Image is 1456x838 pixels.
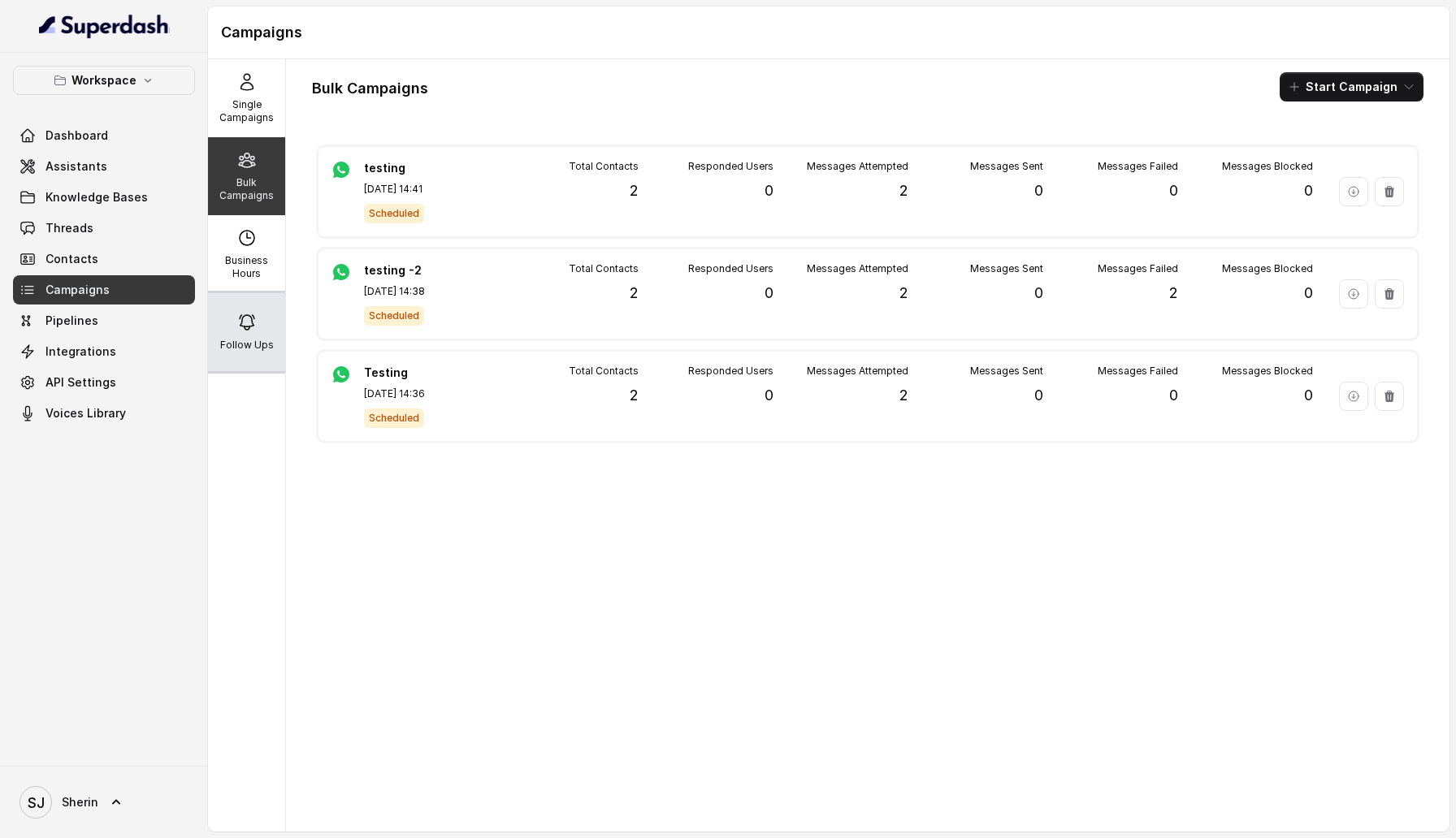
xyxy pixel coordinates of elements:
p: 2 [630,384,639,407]
p: 0 [1304,282,1313,305]
a: Assistants [13,152,195,181]
p: [DATE] 14:41 [364,183,478,196]
p: 0 [1304,179,1313,202]
p: 0 [1169,384,1178,407]
p: Total Contacts [569,262,639,275]
p: 0 [765,179,773,202]
p: 0 [1034,179,1043,202]
span: Threads [45,220,93,236]
a: Threads [13,214,195,243]
p: 0 [765,384,773,407]
button: Start Campaign [1280,72,1423,102]
p: 2 [630,282,639,305]
p: Responded Users [688,365,773,378]
p: 2 [630,179,639,202]
p: Business Hours [214,254,279,280]
span: Voices Library [45,405,126,421]
p: [DATE] 14:36 [364,387,478,400]
span: Campaigns [45,282,110,298]
p: Messages Blocked [1222,160,1313,173]
p: Testing [364,365,478,381]
p: Messages Attempted [807,365,908,378]
a: Integrations [13,337,195,366]
p: Messages Failed [1098,262,1178,275]
p: Messages Failed [1098,365,1178,378]
p: 0 [1034,282,1043,305]
a: API Settings [13,368,195,397]
p: [DATE] 14:38 [364,285,478,298]
a: Knowledge Bases [13,183,195,212]
a: Voices Library [13,399,195,428]
span: Assistants [45,158,107,175]
text: SJ [28,794,45,811]
h1: Bulk Campaigns [312,76,428,102]
span: Contacts [45,251,98,267]
span: Scheduled [364,204,424,223]
span: Scheduled [364,306,424,326]
p: Total Contacts [569,160,639,173]
span: Pipelines [45,313,98,329]
p: testing [364,160,478,176]
a: Pipelines [13,306,195,335]
p: testing -2 [364,262,478,279]
p: 2 [899,179,908,202]
p: 0 [1304,384,1313,407]
img: light.svg [39,13,170,39]
p: 2 [899,282,908,305]
span: Knowledge Bases [45,189,148,205]
a: Contacts [13,244,195,274]
button: Workspace [13,66,195,95]
p: 0 [1169,179,1178,202]
p: Messages Blocked [1222,262,1313,275]
p: Total Contacts [569,365,639,378]
p: 2 [899,384,908,407]
a: Sherin [13,780,195,825]
a: Campaigns [13,275,195,305]
p: Workspace [71,71,136,90]
p: Messages Sent [970,262,1043,275]
p: Messages Attempted [807,160,908,173]
p: Responded Users [688,262,773,275]
p: Messages Failed [1098,160,1178,173]
p: Messages Sent [970,365,1043,378]
p: 0 [765,282,773,305]
p: Messages Blocked [1222,365,1313,378]
a: Dashboard [13,121,195,150]
p: Single Campaigns [214,98,279,124]
span: API Settings [45,374,116,391]
span: Integrations [45,343,116,360]
h1: Campaigns [221,19,1436,45]
p: 2 [1169,282,1178,305]
p: Bulk Campaigns [214,176,279,202]
span: Sherin [62,794,98,810]
span: Scheduled [364,408,424,428]
p: Follow Ups [220,339,274,352]
p: Responded Users [688,160,773,173]
span: Dashboard [45,127,108,144]
p: 0 [1034,384,1043,407]
p: Messages Sent [970,160,1043,173]
p: Messages Attempted [807,262,908,275]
